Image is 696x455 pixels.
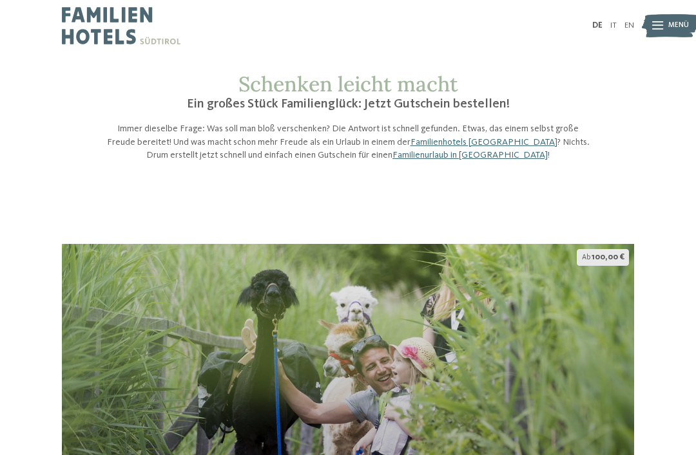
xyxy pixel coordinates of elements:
[624,21,634,30] a: EN
[238,71,458,97] span: Schenken leicht macht
[592,21,603,30] a: DE
[610,21,617,30] a: IT
[187,98,510,111] span: Ein großes Stück Familienglück: Jetzt Gutschein bestellen!
[668,21,689,31] span: Menü
[411,138,557,147] a: Familienhotels [GEOGRAPHIC_DATA]
[103,122,593,161] p: Immer dieselbe Frage: Was soll man bloß verschenken? Die Antwort ist schnell gefunden. Etwas, das...
[392,151,548,160] a: Familienurlaub in [GEOGRAPHIC_DATA]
